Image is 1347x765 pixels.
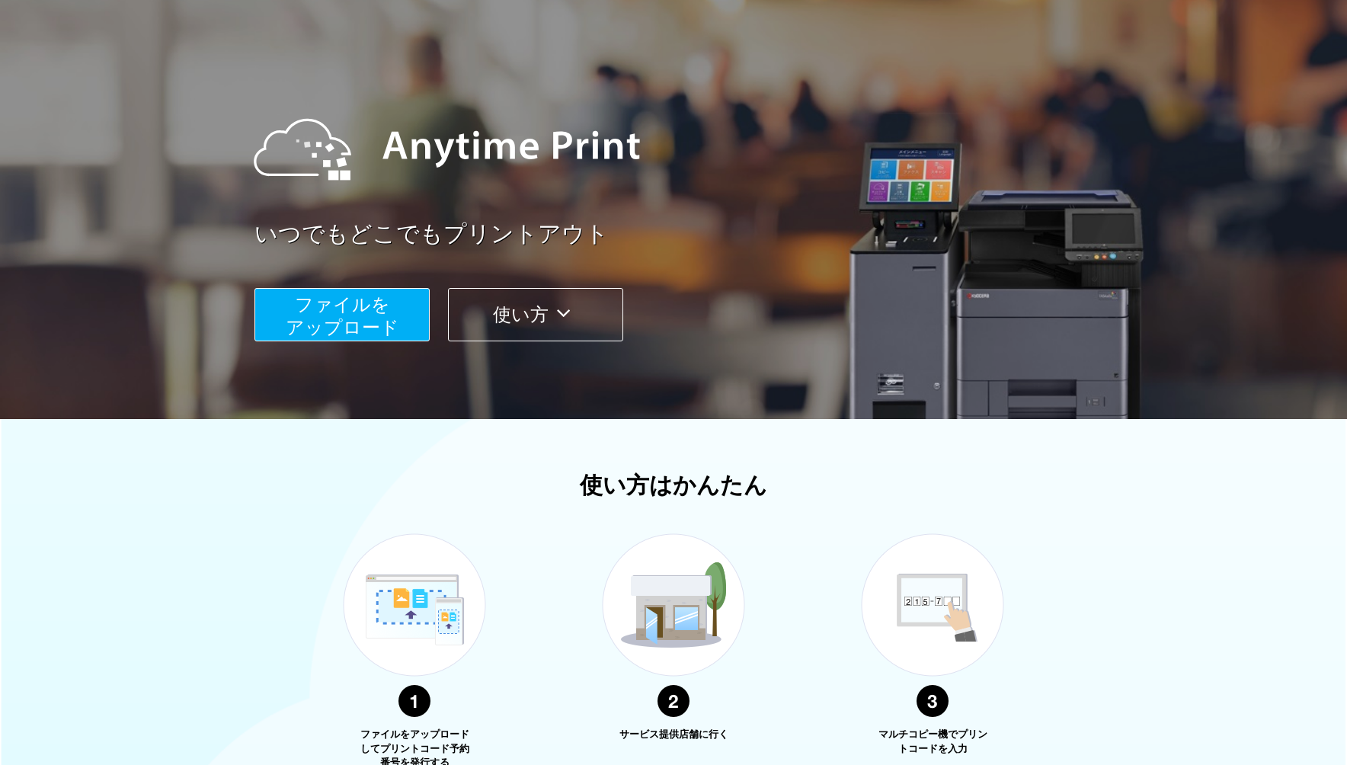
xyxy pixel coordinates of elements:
p: サービス提供店舗に行く [616,728,731,742]
p: マルチコピー機でプリントコードを入力 [875,728,990,756]
span: ファイルを ​​アップロード [286,294,399,338]
button: ファイルを​​アップロード [254,288,430,341]
button: 使い方 [448,288,623,341]
a: いつでもどこでもプリントアウト [254,218,1131,251]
